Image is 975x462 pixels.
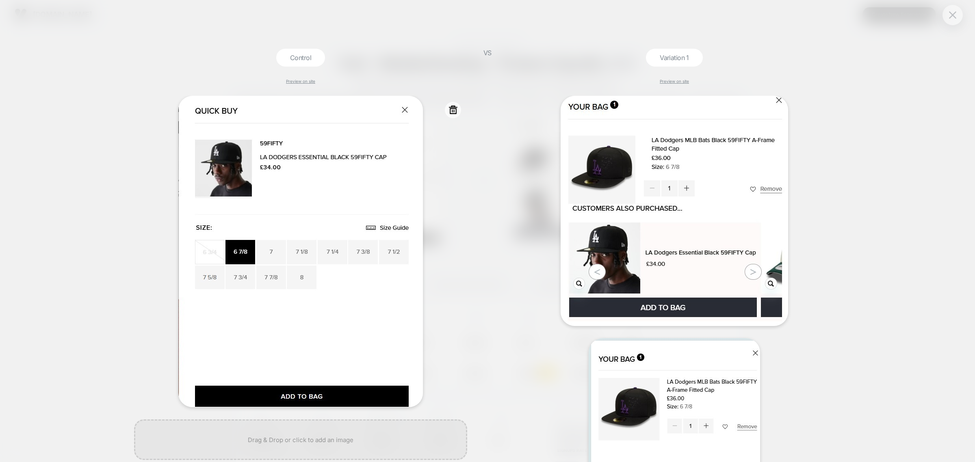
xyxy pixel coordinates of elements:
[477,49,498,462] div: VS
[949,11,956,18] img: close
[178,96,423,407] img: generic_adf7d705-fcae-4bd7-aaae-d887f897f5c8.jpeg
[286,79,315,84] a: Preview on site
[646,49,703,67] div: Variation 1
[561,96,788,326] img: generic_7273710b-8eaf-4855-a38f-e1bfec408cc9.jpeg
[276,49,325,67] div: Control
[660,79,689,84] a: Preview on site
